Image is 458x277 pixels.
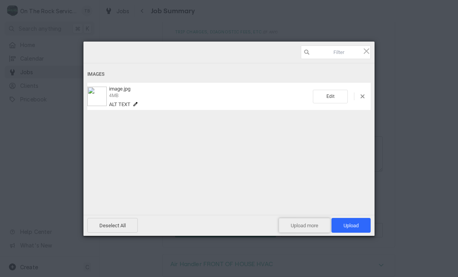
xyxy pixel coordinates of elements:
span: image.jpg [109,86,130,92]
input: Filter [301,45,371,59]
img: 1c8c6182-33eb-4931-b179-f4c8162a083b [87,87,107,106]
div: image.jpg [107,86,313,107]
span: Upload more [279,218,330,233]
span: Alt text [109,101,130,107]
div: Images [87,67,371,82]
span: Upload [331,218,371,233]
span: Deselect All [87,218,138,233]
span: Edit [313,90,348,103]
span: Upload [343,223,359,228]
span: Click here or hit ESC to close picker [362,47,371,55]
span: 4MB [109,93,118,98]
